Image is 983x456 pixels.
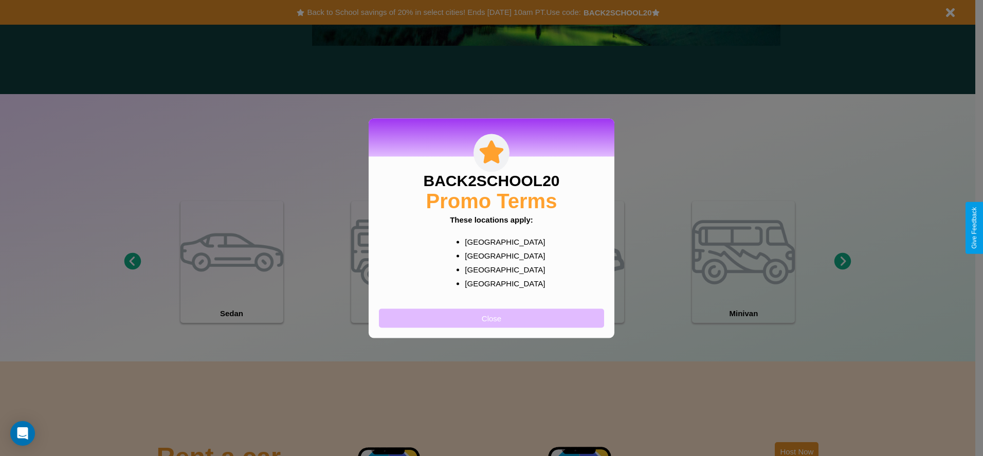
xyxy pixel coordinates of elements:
[465,262,538,276] p: [GEOGRAPHIC_DATA]
[10,421,35,446] div: Open Intercom Messenger
[423,172,559,189] h3: BACK2SCHOOL20
[426,189,557,212] h2: Promo Terms
[450,215,533,224] b: These locations apply:
[379,308,604,327] button: Close
[465,248,538,262] p: [GEOGRAPHIC_DATA]
[971,207,978,249] div: Give Feedback
[465,234,538,248] p: [GEOGRAPHIC_DATA]
[465,276,538,290] p: [GEOGRAPHIC_DATA]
